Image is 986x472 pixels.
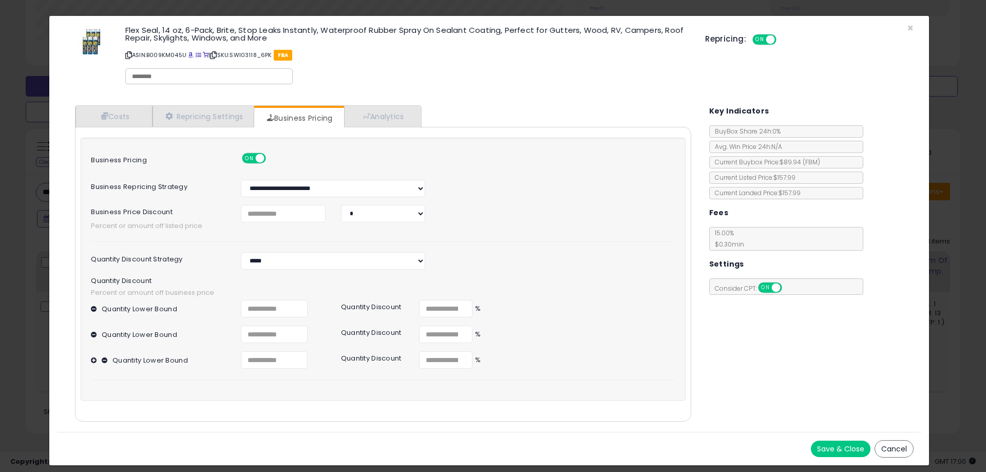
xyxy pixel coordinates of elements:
[125,47,690,63] p: ASIN: B009KM045U | SKU: SWI03118_6PK
[196,51,201,59] a: All offer listings
[472,355,481,365] span: %
[91,288,675,298] span: Percent or amount off business price
[775,35,791,44] span: OFF
[710,188,801,197] span: Current Landed Price: $157.99
[83,153,233,164] label: Business Pricing
[780,158,820,166] span: $89.94
[875,440,914,458] button: Cancel
[76,26,107,57] img: 51qKW-5ERmL._SL60_.jpg
[333,300,411,311] div: Quantity Discount
[91,277,675,285] span: Quantity Discount
[705,35,746,43] h5: Repricing:
[709,105,769,118] h5: Key Indicators
[333,351,411,362] div: Quantity Discount
[710,127,781,136] span: BuyBox Share 24h: 0%
[710,158,820,166] span: Current Buybox Price:
[102,300,177,313] label: Quantity Lower Bound
[472,330,481,339] span: %
[75,106,153,127] a: Costs
[153,106,254,127] a: Repricing Settings
[811,441,870,457] button: Save & Close
[203,51,208,59] a: Your listing only
[710,142,782,151] span: Avg. Win Price 24h: N/A
[83,205,233,216] label: Business Price Discount
[472,304,481,314] span: %
[907,21,914,35] span: ×
[710,284,795,293] span: Consider CPT:
[759,284,772,292] span: ON
[254,108,343,128] a: Business Pricing
[102,326,177,338] label: Quantity Lower Bound
[780,284,797,292] span: OFF
[709,206,729,219] h5: Fees
[83,180,233,191] label: Business Repricing Strategy
[709,258,744,271] h5: Settings
[274,50,293,61] span: FBA
[344,106,420,127] a: Analytics
[83,252,233,263] label: Quantity Discount Strategy
[125,26,690,42] h3: Flex Seal, 14 oz, 6-Pack, Brite, Stop Leaks Instantly, Waterproof Rubber Spray On Sealant Coating...
[188,51,194,59] a: BuyBox page
[264,154,281,163] span: OFF
[710,173,795,182] span: Current Listed Price: $157.99
[710,229,744,249] span: 15.00 %
[243,154,256,163] span: ON
[83,221,682,231] span: Percent or amount off listed price
[333,326,411,336] div: Quantity Discount
[753,35,766,44] span: ON
[112,351,188,364] label: Quantity Lower Bound
[803,158,820,166] span: ( FBM )
[710,240,744,249] span: $0.30 min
